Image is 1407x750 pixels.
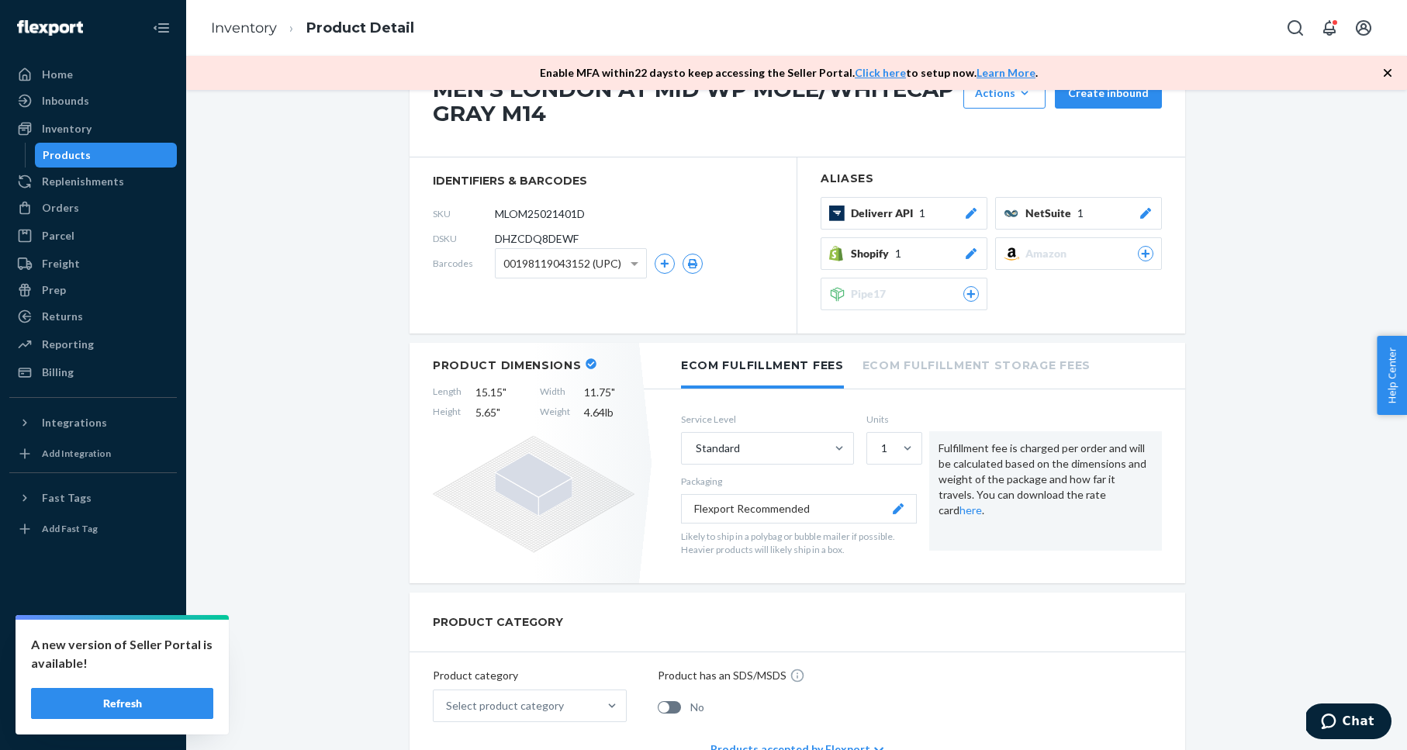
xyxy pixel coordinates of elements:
[433,173,773,188] span: identifiers & barcodes
[681,413,854,426] label: Service Level
[42,522,98,535] div: Add Fast Tag
[42,200,79,216] div: Orders
[881,441,887,456] div: 1
[433,405,462,420] span: Height
[681,475,917,488] p: Packaging
[9,278,177,302] a: Prep
[496,406,500,419] span: "
[433,358,582,372] h2: Product Dimensions
[433,385,462,400] span: Length
[963,78,1046,109] button: Actions
[9,360,177,385] a: Billing
[929,431,1162,551] div: Fulfillment fee is charged per order and will be calculated based on the dimensions and weight of...
[503,385,506,399] span: "
[851,206,919,221] span: Deliverr API
[696,441,740,456] div: Standard
[433,207,495,220] span: SKU
[690,700,704,715] span: No
[433,257,495,270] span: Barcodes
[9,627,177,652] a: Settings
[919,206,925,221] span: 1
[977,66,1035,79] a: Learn More
[9,486,177,510] button: Fast Tags
[35,143,178,168] a: Products
[475,405,526,420] span: 5.65
[9,88,177,113] a: Inbounds
[821,237,987,270] button: Shopify1
[42,93,89,109] div: Inbounds
[995,237,1162,270] button: Amazon
[1314,12,1345,43] button: Open notifications
[495,231,579,247] span: DHZCDQ8DEWF
[433,78,956,126] h1: MEN'S LONDON AT MID WP MOLE/WHITECAP GRAY M14
[611,385,615,399] span: "
[9,680,177,705] a: Help Center
[42,337,94,352] div: Reporting
[306,19,414,36] a: Product Detail
[9,195,177,220] a: Orders
[681,494,917,524] button: Flexport Recommended
[1025,206,1077,221] span: NetSuite
[975,85,1034,101] div: Actions
[9,304,177,329] a: Returns
[9,223,177,248] a: Parcel
[42,415,107,430] div: Integrations
[1306,703,1391,742] iframe: Opens a widget where you can chat to one of our agents
[42,447,111,460] div: Add Integration
[9,517,177,541] a: Add Fast Tag
[42,121,92,137] div: Inventory
[1025,246,1073,261] span: Amazon
[1077,206,1084,221] span: 1
[9,116,177,141] a: Inventory
[584,385,634,400] span: 11.75
[43,147,91,163] div: Products
[821,278,987,310] button: Pipe17
[17,20,83,36] img: Flexport logo
[433,608,563,636] h2: PRODUCT CATEGORY
[995,197,1162,230] button: NetSuite1
[42,67,73,82] div: Home
[31,635,213,672] p: A new version of Seller Portal is available!
[540,385,570,400] span: Width
[584,405,634,420] span: 4.64 lb
[9,169,177,194] a: Replenishments
[42,256,80,271] div: Freight
[199,5,427,51] ol: breadcrumbs
[694,441,696,456] input: Standard
[9,410,177,435] button: Integrations
[146,12,177,43] button: Close Navigation
[9,251,177,276] a: Freight
[880,441,881,456] input: 1
[433,232,495,245] span: DSKU
[851,286,892,302] span: Pipe17
[9,332,177,357] a: Reporting
[851,246,895,261] span: Shopify
[475,385,526,400] span: 15.15
[211,19,277,36] a: Inventory
[540,65,1038,81] p: Enable MFA within 22 days to keep accessing the Seller Portal. to setup now. .
[821,173,1162,185] h2: Aliases
[42,282,66,298] div: Prep
[855,66,906,79] a: Click here
[1348,12,1379,43] button: Open account menu
[9,707,177,731] button: Give Feedback
[433,668,627,683] p: Product category
[1055,78,1162,109] button: Create inbound
[681,530,917,556] p: Likely to ship in a polybag or bubble mailer if possible. Heavier products will likely ship in a ...
[42,490,92,506] div: Fast Tags
[895,246,901,261] span: 1
[681,343,844,389] li: Ecom Fulfillment Fees
[9,654,177,679] a: Talk to Support
[821,197,987,230] button: Deliverr API1
[863,343,1091,385] li: Ecom Fulfillment Storage Fees
[1280,12,1311,43] button: Open Search Box
[866,413,917,426] label: Units
[42,365,74,380] div: Billing
[540,405,570,420] span: Weight
[1377,336,1407,415] button: Help Center
[503,251,621,277] span: 00198119043152 (UPC)
[9,441,177,466] a: Add Integration
[42,174,124,189] div: Replenishments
